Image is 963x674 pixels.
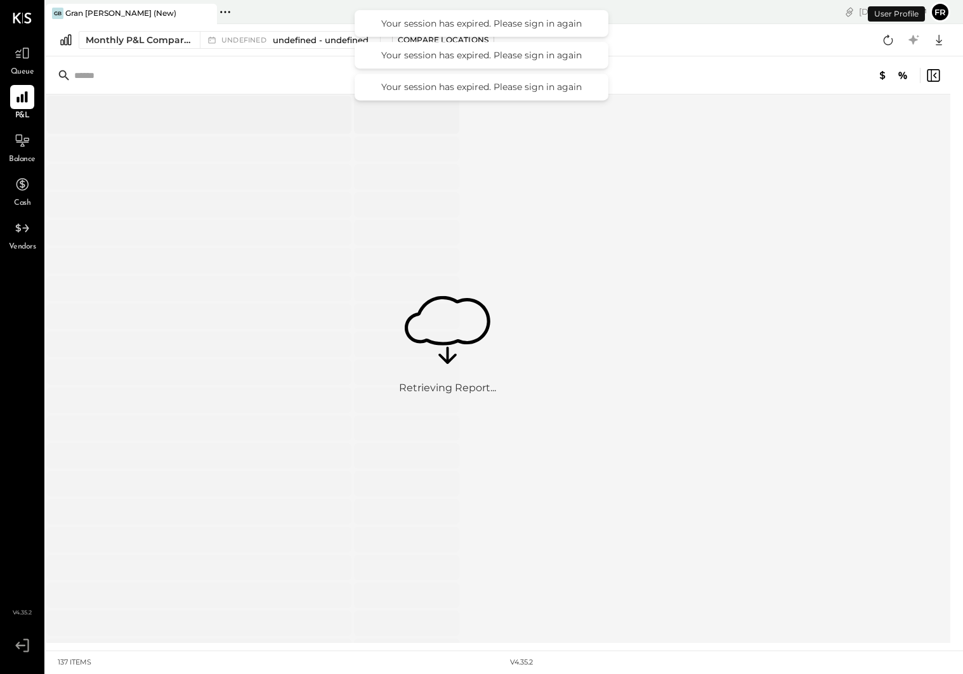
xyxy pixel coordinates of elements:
a: Balance [1,129,44,165]
span: P&L [15,110,30,122]
div: [DATE] [859,6,927,18]
span: undefined - undefined [273,34,369,46]
div: Retrieving Report... [399,382,496,396]
div: v 4.35.2 [510,658,533,668]
div: GB [52,8,63,19]
div: Your session has expired. Please sign in again [367,18,596,29]
a: Vendors [1,216,44,253]
a: P&L [1,85,44,122]
span: Cash [14,198,30,209]
a: Cash [1,172,44,209]
button: Compare Locations [392,31,494,49]
div: Your session has expired. Please sign in again [367,81,596,93]
span: Vendors [9,242,36,253]
div: User Profile [868,6,925,22]
span: Queue [11,67,34,78]
div: Compare Locations [398,34,488,45]
span: undefined [221,37,270,44]
button: Monthly P&L Comparison undefinedundefined - undefined [79,31,381,49]
button: Fr [930,2,950,22]
div: Your session has expired. Please sign in again [367,49,596,61]
div: copy link [843,5,856,18]
div: 137 items [58,658,91,668]
a: Queue [1,41,44,78]
div: Gran [PERSON_NAME] (New) [65,8,176,18]
div: Monthly P&L Comparison [86,34,192,46]
span: Balance [9,154,36,165]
